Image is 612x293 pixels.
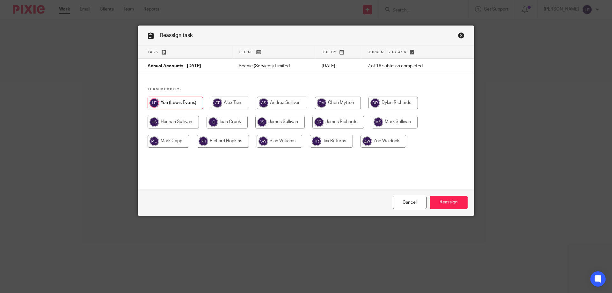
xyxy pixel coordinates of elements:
[148,64,201,69] span: Annual Accounts - [DATE]
[239,63,309,69] p: Scenic (Services) Limited
[239,50,253,54] span: Client
[322,50,336,54] span: Due by
[368,50,407,54] span: Current subtask
[393,196,426,209] a: Close this dialog window
[148,87,464,92] h4: Team members
[361,59,449,74] td: 7 of 16 subtasks completed
[458,32,464,41] a: Close this dialog window
[148,50,158,54] span: Task
[160,33,193,38] span: Reassign task
[430,196,468,209] input: Reassign
[322,63,355,69] p: [DATE]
